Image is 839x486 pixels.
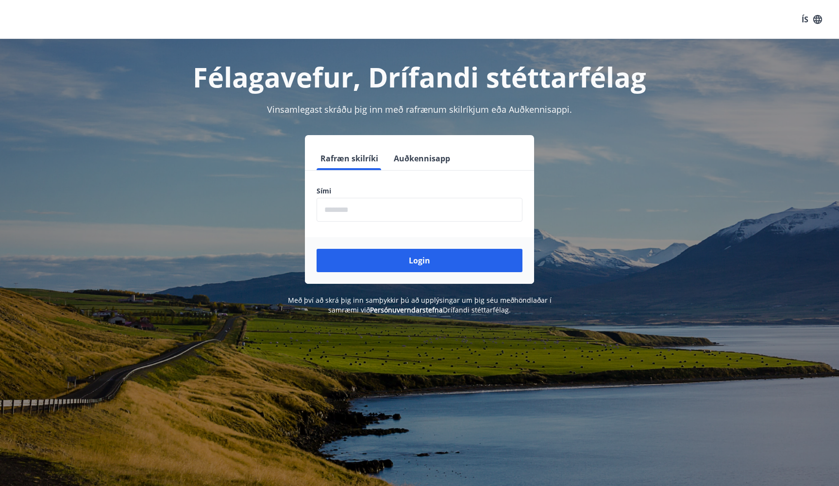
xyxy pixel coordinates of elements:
button: ÍS [796,11,827,28]
span: Vinsamlegast skráðu þig inn með rafrænum skilríkjum eða Auðkennisappi. [267,104,572,115]
a: Persónuverndarstefna [370,305,443,314]
label: Sími [317,186,522,196]
button: Login [317,249,522,272]
span: Með því að skrá þig inn samþykkir þú að upplýsingar um þig séu meðhöndlaðar í samræmi við Drífand... [288,295,552,314]
button: Auðkennisapp [390,147,454,170]
h1: Félagavefur, Drífandi stéttarfélag [82,58,757,95]
button: Rafræn skilríki [317,147,382,170]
